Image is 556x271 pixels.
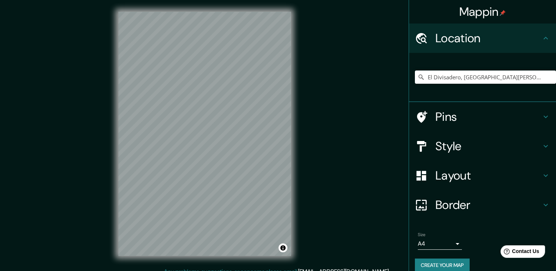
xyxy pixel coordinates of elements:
[409,24,556,53] div: Location
[435,31,541,46] h4: Location
[418,232,426,238] label: Size
[435,139,541,153] h4: Style
[500,10,506,16] img: pin-icon.png
[279,243,287,252] button: Toggle attribution
[435,198,541,212] h4: Border
[409,102,556,131] div: Pins
[435,109,541,124] h4: Pins
[118,12,291,256] canvas: Map
[459,4,506,19] h4: Mappin
[409,131,556,161] div: Style
[418,238,462,250] div: A4
[491,242,548,263] iframe: Help widget launcher
[409,161,556,190] div: Layout
[435,168,541,183] h4: Layout
[409,190,556,220] div: Border
[415,71,556,84] input: Pick your city or area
